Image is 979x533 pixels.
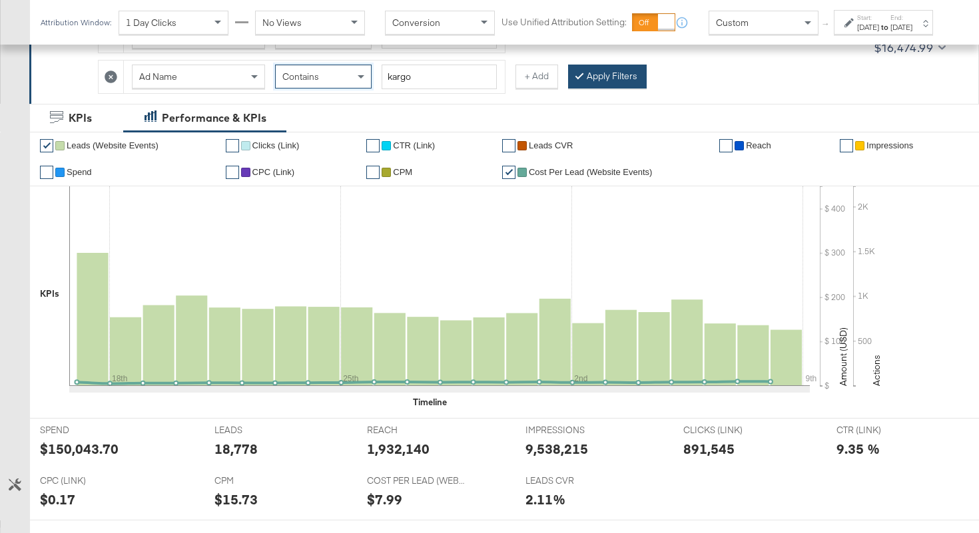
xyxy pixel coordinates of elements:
[890,22,912,33] div: [DATE]
[282,71,319,83] span: Contains
[126,17,176,29] span: 1 Day Clicks
[515,65,558,89] button: + Add
[67,167,92,177] span: Spend
[874,38,933,58] div: $16,474.99
[393,167,412,177] span: CPM
[262,17,302,29] span: No Views
[367,439,430,458] div: 1,932,140
[683,439,735,458] div: 891,545
[67,140,159,150] span: Leads (Website Events)
[367,424,467,437] span: REACH
[40,424,140,437] span: SPEND
[501,16,627,29] label: Use Unified Attribution Setting:
[214,424,314,437] span: LEADS
[382,65,497,89] input: Enter a search term
[525,474,625,487] span: LEADS CVR
[367,474,467,487] span: COST PER LEAD (WEBSITE EVENTS)
[857,13,879,22] label: Start:
[226,166,239,179] a: ✔
[840,139,853,152] a: ✔
[716,17,749,29] span: Custom
[502,166,515,179] a: ✔
[820,23,832,27] span: ↑
[393,140,435,150] span: CTR (Link)
[214,474,314,487] span: CPM
[502,139,515,152] a: ✔
[529,167,652,177] span: Cost Per Lead (Website Events)
[366,166,380,179] a: ✔
[214,439,258,458] div: 18,778
[40,439,119,458] div: $150,043.70
[252,140,300,150] span: Clicks (Link)
[226,139,239,152] a: ✔
[525,439,588,458] div: 9,538,215
[868,37,948,59] button: $16,474.99
[139,71,177,83] span: Ad Name
[366,139,380,152] a: ✔
[40,287,59,300] div: KPIs
[392,17,440,29] span: Conversion
[837,327,849,386] text: Amount (USD)
[836,439,880,458] div: 9.35 %
[866,140,913,150] span: Impressions
[890,13,912,22] label: End:
[40,490,75,509] div: $0.17
[746,140,771,150] span: Reach
[162,110,266,126] div: Performance & KPIs
[252,167,295,177] span: CPC (Link)
[568,65,647,89] button: Apply Filters
[413,396,447,409] div: Timeline
[214,490,258,509] div: $15.73
[836,424,936,437] span: CTR (LINK)
[40,139,53,152] a: ✔
[40,166,53,179] a: ✔
[69,110,92,126] div: KPIs
[525,424,625,437] span: IMPRESSIONS
[719,139,733,152] a: ✔
[857,22,879,33] div: [DATE]
[40,18,112,27] div: Attribution Window:
[529,140,573,150] span: Leads CVR
[40,474,140,487] span: CPC (LINK)
[683,424,783,437] span: CLICKS (LINK)
[525,490,565,509] div: 2.11%
[879,22,890,32] strong: to
[870,355,882,386] text: Actions
[367,490,402,509] div: $7.99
